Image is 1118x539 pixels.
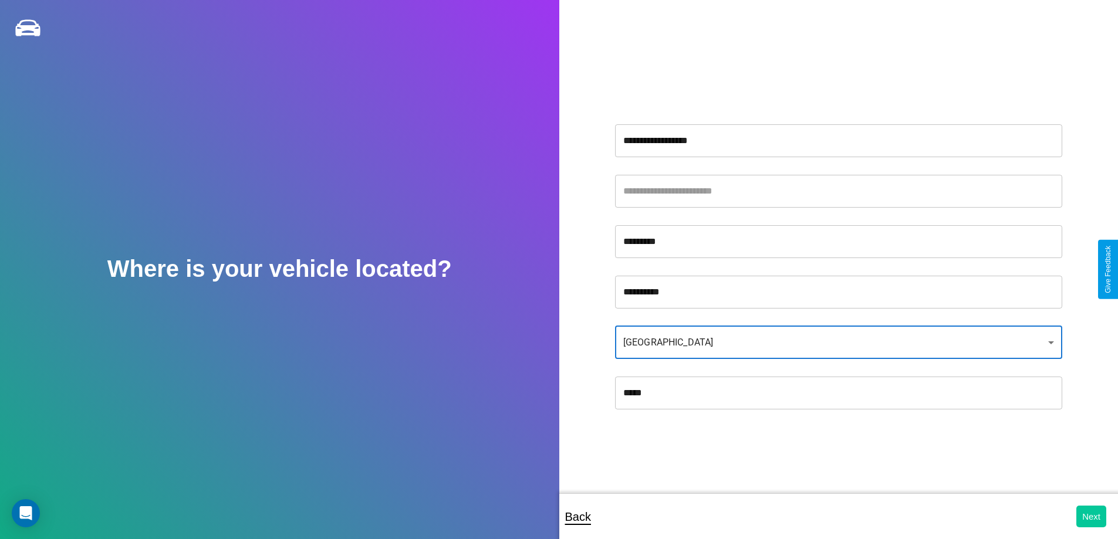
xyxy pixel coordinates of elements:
div: [GEOGRAPHIC_DATA] [615,326,1062,359]
div: Give Feedback [1104,246,1112,293]
div: Open Intercom Messenger [12,499,40,527]
p: Back [565,506,591,527]
button: Next [1076,506,1106,527]
h2: Where is your vehicle located? [107,256,452,282]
